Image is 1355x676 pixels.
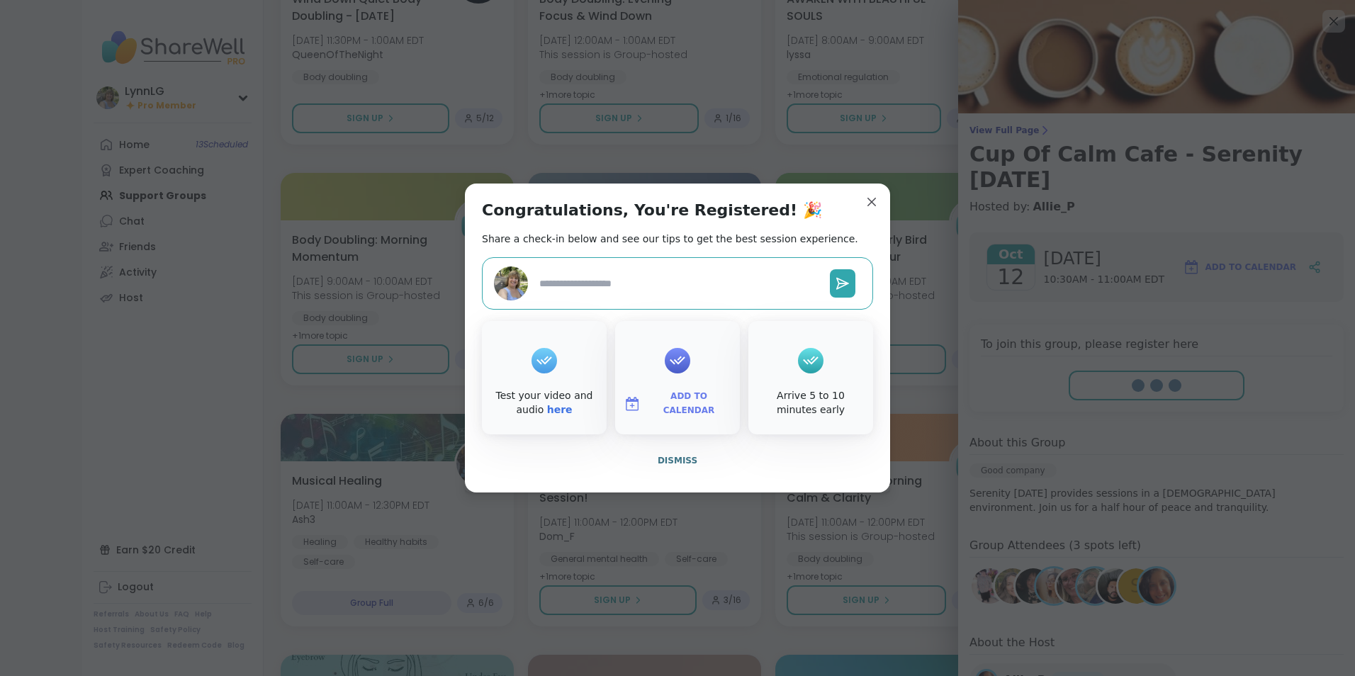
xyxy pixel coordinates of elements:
[482,201,822,220] h1: Congratulations, You're Registered! 🎉
[646,390,731,417] span: Add to Calendar
[624,395,641,412] img: ShareWell Logomark
[494,266,528,300] img: LynnLG
[547,404,573,415] a: here
[482,232,858,246] h2: Share a check-in below and see our tips to get the best session experience.
[482,446,873,475] button: Dismiss
[618,389,737,419] button: Add to Calendar
[751,389,870,417] div: Arrive 5 to 10 minutes early
[658,456,697,466] span: Dismiss
[485,389,604,417] div: Test your video and audio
